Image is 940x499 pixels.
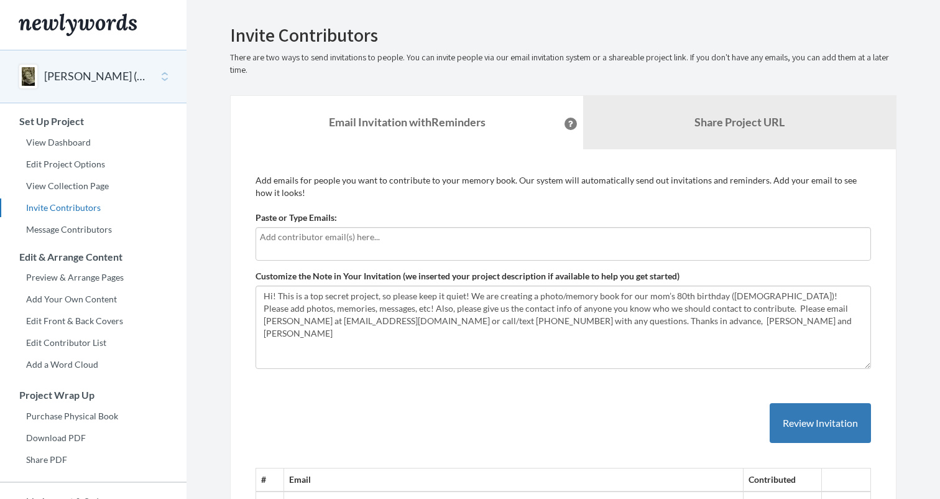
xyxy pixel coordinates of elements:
th: Email [283,469,743,492]
strong: Email Invitation with Reminders [329,115,486,129]
h3: Project Wrap Up [1,389,187,401]
h3: Edit & Arrange Content [1,251,187,263]
th: # [256,469,284,492]
th: Contributed [743,469,821,492]
label: Customize the Note in Your Invitation (we inserted your project description if available to help ... [256,270,680,282]
b: Share Project URL [694,115,785,129]
textarea: Hi! This is a top secret project, so please keep it quiet! We are creating a photo/memory book fo... [256,286,871,369]
img: Newlywords logo [19,14,137,36]
h3: Set Up Project [1,116,187,127]
label: Paste or Type Emails: [256,212,337,224]
button: Review Invitation [770,403,871,444]
p: Add emails for people you want to contribute to your memory book. Our system will automatically s... [256,174,871,199]
button: [PERSON_NAME] ([PERSON_NAME]) [PERSON_NAME] 80th Birthday [44,68,145,85]
p: There are two ways to send invitations to people. You can invite people via our email invitation ... [230,52,896,77]
h2: Invite Contributors [230,25,896,45]
input: Add contributor email(s) here... [260,230,867,244]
